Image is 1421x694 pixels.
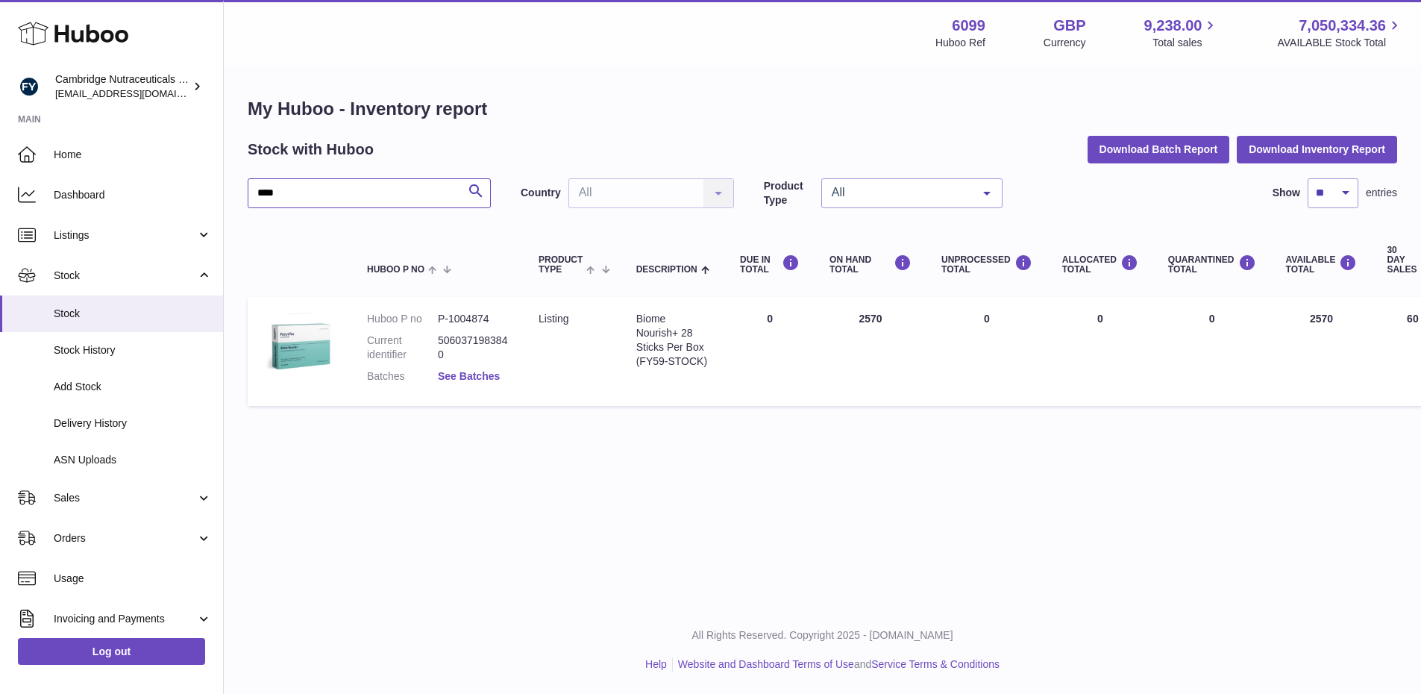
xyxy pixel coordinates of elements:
[55,72,189,101] div: Cambridge Nutraceuticals Ltd
[236,628,1409,643] p: All Rights Reserved. Copyright 2025 - [DOMAIN_NAME]
[645,658,667,670] a: Help
[54,416,212,431] span: Delivery History
[1088,136,1230,163] button: Download Batch Report
[926,297,1047,406] td: 0
[1277,16,1403,50] a: 7,050,334.36 AVAILABLE Stock Total
[367,312,438,326] dt: Huboo P no
[54,148,212,162] span: Home
[539,255,583,275] span: Product Type
[1273,186,1300,200] label: Show
[54,188,212,202] span: Dashboard
[54,491,196,505] span: Sales
[1168,254,1256,275] div: QUARANTINED Total
[438,334,509,362] dd: 5060371983840
[678,658,854,670] a: Website and Dashboard Terms of Use
[636,265,697,275] span: Description
[1299,16,1386,36] span: 7,050,334.36
[367,265,424,275] span: Huboo P no
[829,254,912,275] div: ON HAND Total
[54,307,212,321] span: Stock
[815,297,926,406] td: 2570
[725,297,815,406] td: 0
[1152,36,1219,50] span: Total sales
[1062,254,1138,275] div: ALLOCATED Total
[54,228,196,243] span: Listings
[1366,186,1397,200] span: entries
[55,87,219,99] span: [EMAIL_ADDRESS][DOMAIN_NAME]
[673,657,1000,672] li: and
[248,140,374,160] h2: Stock with Huboo
[1271,297,1373,406] td: 2570
[1286,254,1358,275] div: AVAILABLE Total
[828,185,972,200] span: All
[935,36,985,50] div: Huboo Ref
[263,312,337,387] img: product image
[18,638,205,665] a: Log out
[871,658,1000,670] a: Service Terms & Conditions
[1053,16,1085,36] strong: GBP
[54,572,212,586] span: Usage
[539,313,568,325] span: listing
[952,16,985,36] strong: 6099
[1144,16,1202,36] span: 9,238.00
[1237,136,1397,163] button: Download Inventory Report
[367,334,438,362] dt: Current identifier
[1144,16,1220,50] a: 9,238.00 Total sales
[18,75,40,98] img: huboo@camnutra.com
[764,179,814,207] label: Product Type
[1047,297,1153,406] td: 0
[54,612,196,626] span: Invoicing and Payments
[1277,36,1403,50] span: AVAILABLE Stock Total
[54,453,212,467] span: ASN Uploads
[941,254,1032,275] div: UNPROCESSED Total
[248,97,1397,121] h1: My Huboo - Inventory report
[1044,36,1086,50] div: Currency
[521,186,561,200] label: Country
[1209,313,1215,325] span: 0
[54,269,196,283] span: Stock
[367,369,438,384] dt: Batches
[54,343,212,357] span: Stock History
[740,254,800,275] div: DUE IN TOTAL
[54,531,196,545] span: Orders
[636,312,710,369] div: Biome Nourish+ 28 Sticks Per Box (FY59-STOCK)
[438,312,509,326] dd: P-1004874
[438,370,500,382] a: See Batches
[54,380,212,394] span: Add Stock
